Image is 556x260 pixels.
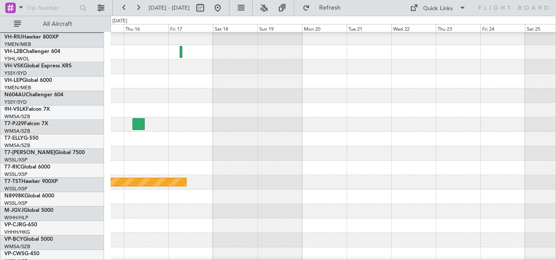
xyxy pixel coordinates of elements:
[149,4,190,12] span: [DATE] - [DATE]
[4,49,23,54] span: VH-L2B
[4,150,55,155] span: T7-[PERSON_NAME]
[4,142,30,149] a: WMSA/SZB
[23,21,92,27] span: All Aircraft
[4,107,50,112] a: 9H-VSLKFalcon 7X
[4,41,31,48] a: YMEN/MEB
[4,84,31,91] a: YMEN/MEB
[423,4,453,13] div: Quick Links
[436,24,480,32] div: Thu 23
[4,186,28,192] a: WSSL/XSP
[4,165,50,170] a: T7-RICGlobal 6000
[213,24,257,32] div: Sat 18
[4,222,22,228] span: VP-CJR
[168,24,213,32] div: Fri 17
[124,24,168,32] div: Thu 16
[4,92,63,98] a: N604AUChallenger 604
[4,99,27,105] a: YSSY/SYD
[4,113,30,120] a: WMSA/SZB
[4,237,53,242] a: VP-BCYGlobal 5000
[4,78,52,83] a: VH-LEPGlobal 6000
[4,193,54,199] a: N8998KGlobal 6000
[4,121,48,126] a: T7-PJ29Falcon 7X
[4,70,27,77] a: YSSY/SYD
[302,24,347,32] div: Mon 20
[4,35,22,40] span: VH-RIU
[4,200,28,207] a: WSSL/XSP
[347,24,391,32] div: Tue 21
[27,1,77,14] input: Trip Number
[4,78,22,83] span: VH-LEP
[4,208,24,213] span: M-JGVJ
[4,92,26,98] span: N604AU
[4,35,59,40] a: VH-RIUHawker 800XP
[4,237,23,242] span: VP-BCY
[4,128,30,134] a: WMSA/SZB
[406,1,470,15] button: Quick Links
[4,179,21,184] span: T7-TST
[4,179,58,184] a: T7-TSTHawker 900XP
[312,5,348,11] span: Refresh
[4,229,30,235] a: VHHH/HKG
[4,251,24,256] span: VP-CWS
[4,136,24,141] span: T7-ELLY
[4,251,39,256] a: VP-CWSG-450
[4,222,37,228] a: VP-CJRG-650
[4,63,24,69] span: VH-VSK
[10,17,95,31] button: All Aircraft
[257,24,302,32] div: Sun 19
[4,49,60,54] a: VH-L2BChallenger 604
[4,165,21,170] span: T7-RIC
[4,214,28,221] a: WIHH/HLP
[4,107,26,112] span: 9H-VSLK
[4,56,29,62] a: YSHL/WOL
[480,24,525,32] div: Fri 24
[4,243,30,250] a: WMSA/SZB
[4,193,24,199] span: N8998K
[299,1,351,15] button: Refresh
[4,157,28,163] a: WSSL/XSP
[4,121,24,126] span: T7-PJ29
[4,171,28,178] a: WSSL/XSP
[4,136,38,141] a: T7-ELLYG-550
[4,150,85,155] a: T7-[PERSON_NAME]Global 7500
[391,24,436,32] div: Wed 22
[4,63,72,69] a: VH-VSKGlobal Express XRS
[112,18,127,25] div: [DATE]
[4,208,53,213] a: M-JGVJGlobal 5000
